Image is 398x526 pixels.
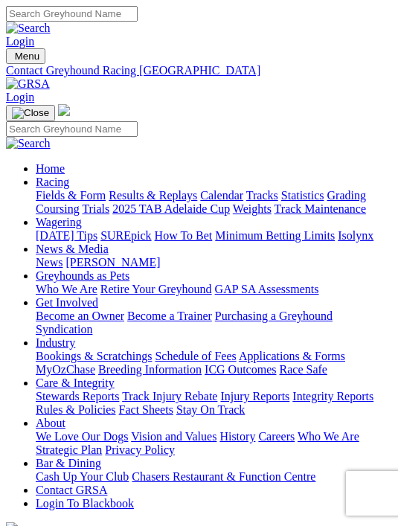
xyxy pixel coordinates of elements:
a: Retire Your Greyhound [100,283,212,295]
a: Schedule of Fees [155,350,236,362]
a: Home [36,162,65,175]
a: GAP SA Assessments [215,283,319,295]
a: Fields & Form [36,189,106,202]
a: Racing [36,176,69,188]
a: Care & Integrity [36,376,115,389]
div: News & Media [36,256,392,269]
a: Rules & Policies [36,403,116,416]
a: Isolynx [338,229,373,242]
a: Become an Owner [36,309,124,322]
a: Stay On Track [176,403,245,416]
div: Wagering [36,229,392,243]
a: Bar & Dining [36,457,101,469]
a: Contact GRSA [36,484,107,496]
a: MyOzChase [36,363,95,376]
a: Careers [258,430,295,443]
a: Minimum Betting Limits [215,229,335,242]
a: Cash Up Your Club [36,470,129,483]
a: 2025 TAB Adelaide Cup [112,202,230,215]
a: About [36,417,65,429]
a: News & Media [36,243,109,255]
div: Greyhounds as Pets [36,283,392,296]
a: Breeding Information [98,363,202,376]
a: Strategic Plan [36,443,102,456]
a: Results & Replays [109,189,197,202]
a: Purchasing a Greyhound [215,309,333,322]
div: Racing [36,189,392,216]
a: Weights [233,202,272,215]
a: Chasers Restaurant & Function Centre [132,470,315,483]
div: Bar & Dining [36,470,392,484]
div: Industry [36,350,392,376]
a: How To Bet [155,229,213,242]
a: Who We Are [36,283,97,295]
a: Login To Blackbook [36,497,134,510]
a: Who We Are [298,430,359,443]
a: Fact Sheets [119,403,173,416]
div: Get Involved [36,309,392,336]
a: Industry [36,336,75,349]
a: [DATE] Tips [36,229,97,242]
a: Contact Greyhound Racing [GEOGRAPHIC_DATA] [6,64,392,77]
a: Syndication [36,323,92,336]
a: Privacy Policy [105,443,175,456]
a: Track Maintenance [275,202,366,215]
a: Tracks [246,189,278,202]
button: Toggle navigation [6,48,45,64]
a: Coursing [36,202,80,215]
a: Stewards Reports [36,390,119,402]
div: Care & Integrity [36,390,392,417]
a: News [36,256,62,269]
a: Track Injury Rebate [122,390,217,402]
button: Toggle navigation [6,105,55,121]
a: Statistics [281,189,324,202]
a: Calendar [200,189,243,202]
a: Grading [327,189,366,202]
a: SUREpick [100,229,151,242]
a: Trials [82,202,109,215]
a: We Love Our Dogs [36,430,128,443]
a: ICG Outcomes [205,363,276,376]
a: Vision and Values [131,430,216,443]
span: Menu [15,51,39,62]
a: Bookings & Scratchings [36,350,152,362]
a: Login [6,35,34,48]
a: History [219,430,255,443]
a: Applications & Forms [239,350,345,362]
img: GRSA [6,77,50,91]
a: Login [6,91,34,103]
img: logo-grsa-white.png [58,104,70,116]
a: Wagering [36,216,82,228]
input: Search [6,121,138,137]
img: Search [6,22,51,35]
input: Search [6,6,138,22]
a: Get Involved [36,296,98,309]
a: Race Safe [280,363,327,376]
a: Greyhounds as Pets [36,269,129,282]
a: Integrity Reports [292,390,373,402]
img: Close [12,107,49,119]
img: Search [6,137,51,150]
a: Become a Trainer [127,309,212,322]
div: About [36,430,392,457]
a: Injury Reports [220,390,289,402]
a: [PERSON_NAME] [65,256,160,269]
